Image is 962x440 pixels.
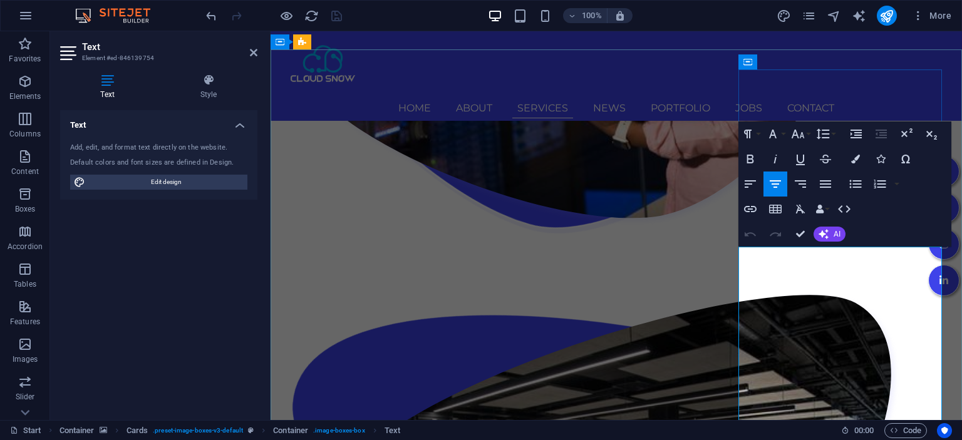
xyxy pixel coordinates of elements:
p: Columns [9,129,41,139]
p: Images [13,354,38,364]
button: Ordered List [868,171,892,197]
button: Icons [869,146,892,171]
button: Increase Indent [844,121,868,146]
i: Design (Ctrl+Alt+Y) [777,9,791,23]
button: Align Right [789,171,812,197]
button: Confirm (Ctrl+⏎) [789,222,812,247]
a: Click to cancel selection. Double-click to open Pages [10,423,41,438]
button: Insert Link [738,197,762,222]
span: Click to select. Double-click to edit [385,423,400,438]
button: pages [802,8,817,23]
p: Slider [16,392,35,402]
h4: Style [160,74,257,100]
span: Click to select. Double-click to edit [59,423,95,438]
button: Code [884,423,927,438]
i: Publish [879,9,894,23]
button: Subscript [919,121,943,146]
i: Undo: Edit headline (Ctrl+Z) [204,9,219,23]
h4: Text [60,74,160,100]
span: Code [890,423,921,438]
p: Accordion [8,242,43,252]
button: Special Characters [894,146,918,171]
button: Colors [844,146,867,171]
button: Font Family [763,121,787,146]
button: More [907,6,956,26]
p: Content [11,166,39,177]
button: publish [877,6,897,26]
p: Features [10,317,40,327]
p: Favorites [9,54,41,64]
button: Redo (Ctrl+Shift+Z) [763,222,787,247]
nav: breadcrumb [59,423,400,438]
span: More [912,9,951,22]
span: . image-boxes-box [313,423,365,438]
button: Usercentrics [937,423,952,438]
h3: Element #ed-846139754 [82,53,232,64]
i: Pages (Ctrl+Alt+S) [802,9,816,23]
span: Click to select. Double-click to edit [127,423,148,438]
button: Align Justify [814,171,837,197]
button: Underline (Ctrl+U) [789,146,812,171]
div: Default colors and font sizes are defined in Design. [70,158,247,168]
i: AI Writer [852,9,866,23]
span: . preset-image-boxes-v3-default [153,423,243,438]
span: AI [834,230,840,238]
button: Superscript [894,121,918,146]
i: This element contains a background [100,427,107,434]
img: Editor Logo [72,8,166,23]
span: : [863,426,865,435]
button: HTML [832,197,856,222]
span: Click to select. Double-click to edit [273,423,308,438]
p: Elements [9,91,41,101]
h6: Session time [841,423,874,438]
button: Align Left [738,171,762,197]
button: Italic (Ctrl+I) [763,146,787,171]
button: Decrease Indent [869,121,893,146]
button: AI [814,227,846,242]
button: Line Height [814,121,837,146]
button: reload [304,8,319,23]
button: Paragraph Format [738,121,762,146]
button: Insert Table [763,197,787,222]
button: Align Center [763,171,787,197]
button: Strikethrough [814,146,837,171]
div: Add, edit, and format text directly on the website. [70,143,247,153]
button: Undo (Ctrl+Z) [738,222,762,247]
button: text_generator [852,8,867,23]
button: Clear Formatting [789,197,812,222]
i: On resize automatically adjust zoom level to fit chosen device. [614,10,626,21]
h4: Text [60,110,257,133]
h2: Text [82,41,257,53]
h6: 100% [582,8,602,23]
button: Font Size [789,121,812,146]
span: 00 00 [854,423,874,438]
i: This element is a customizable preset [248,427,254,434]
button: navigator [827,8,842,23]
p: Tables [14,279,36,289]
button: Edit design [70,175,247,190]
button: undo [204,8,219,23]
span: Edit design [89,175,244,190]
button: Bold (Ctrl+B) [738,146,762,171]
button: Ordered List [892,171,902,197]
button: Data Bindings [814,197,831,222]
button: 100% [563,8,608,23]
i: Navigator [827,9,841,23]
i: Reload page [304,9,319,23]
button: Unordered List [844,171,867,197]
p: Boxes [15,204,36,214]
button: Click here to leave preview mode and continue editing [279,8,294,23]
button: design [777,8,792,23]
